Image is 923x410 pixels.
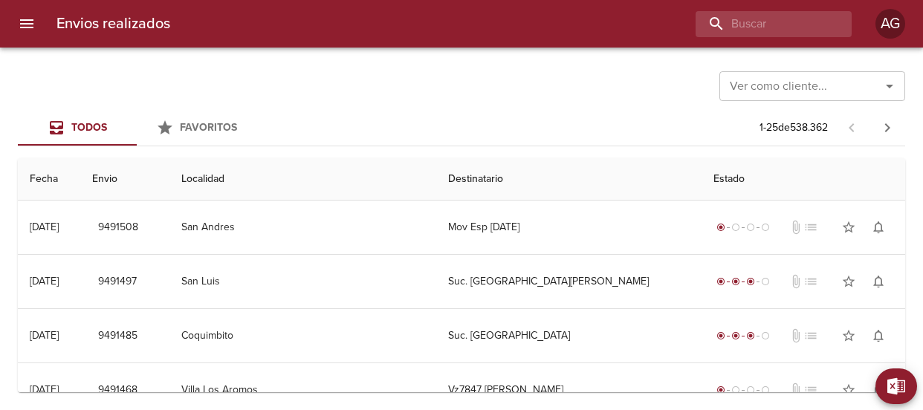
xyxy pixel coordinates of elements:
[746,385,755,394] span: radio_button_unchecked
[803,220,818,235] span: No tiene pedido asociado
[761,277,770,286] span: radio_button_unchecked
[436,255,701,308] td: Suc. [GEOGRAPHIC_DATA][PERSON_NAME]
[788,220,803,235] span: No tiene documentos adjuntos
[436,309,701,362] td: Suc. [GEOGRAPHIC_DATA]
[18,110,256,146] div: Tabs Envios
[875,9,905,39] div: AG
[92,214,144,241] button: 9491508
[180,121,237,134] span: Favoritos
[731,277,740,286] span: radio_button_checked
[875,368,917,404] button: Exportar Excel
[98,327,137,345] span: 9491485
[834,212,864,242] button: Agregar a favoritos
[716,385,725,394] span: radio_button_checked
[169,201,436,254] td: San Andres
[169,158,436,201] th: Localidad
[98,273,137,291] span: 9491497
[18,158,80,201] th: Fecha
[834,321,864,351] button: Agregar a favoritos
[761,385,770,394] span: radio_button_unchecked
[169,255,436,308] td: San Luis
[834,267,864,296] button: Agregar a favoritos
[788,383,803,397] span: No tiene documentos adjuntos
[731,385,740,394] span: radio_button_unchecked
[788,328,803,343] span: No tiene documentos adjuntos
[30,329,59,342] div: [DATE]
[875,9,905,39] div: Abrir información de usuario
[803,328,818,343] span: No tiene pedido asociado
[98,381,137,400] span: 9491468
[869,110,905,146] span: Pagina siguiente
[92,268,143,296] button: 9491497
[746,331,755,340] span: radio_button_checked
[436,158,701,201] th: Destinatario
[871,274,886,289] span: notifications_none
[436,201,701,254] td: Mov Esp [DATE]
[841,383,856,397] span: star_border
[760,120,828,135] p: 1 - 25 de 538.362
[761,223,770,232] span: radio_button_unchecked
[80,158,170,201] th: Envio
[98,218,138,237] span: 9491508
[761,331,770,340] span: radio_button_unchecked
[746,223,755,232] span: radio_button_unchecked
[71,121,107,134] span: Todos
[169,309,436,362] td: Coquimbito
[716,277,725,286] span: radio_button_checked
[702,158,905,201] th: Estado
[30,275,59,287] div: [DATE]
[864,212,893,242] button: Activar notificaciones
[56,12,170,36] h6: Envios realizados
[803,383,818,397] span: No tiene pedido asociado
[713,383,773,397] div: Generado
[716,331,725,340] span: radio_button_checked
[731,223,740,232] span: radio_button_unchecked
[841,328,856,343] span: star_border
[30,383,59,396] div: [DATE]
[716,223,725,232] span: radio_button_checked
[834,120,869,134] span: Pagina anterior
[834,375,864,405] button: Agregar a favoritos
[864,375,893,405] button: Activar notificaciones
[871,220,886,235] span: notifications_none
[92,322,143,350] button: 9491485
[731,331,740,340] span: radio_button_checked
[713,328,773,343] div: En viaje
[9,6,45,42] button: menu
[713,274,773,289] div: En viaje
[713,220,773,235] div: Generado
[803,274,818,289] span: No tiene pedido asociado
[30,221,59,233] div: [DATE]
[841,220,856,235] span: star_border
[841,274,856,289] span: star_border
[864,321,893,351] button: Activar notificaciones
[871,383,886,397] span: notifications_none
[92,377,143,404] button: 9491468
[788,274,803,289] span: No tiene documentos adjuntos
[871,328,886,343] span: notifications_none
[864,267,893,296] button: Activar notificaciones
[696,11,826,37] input: buscar
[879,76,900,97] button: Abrir
[746,277,755,286] span: radio_button_checked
